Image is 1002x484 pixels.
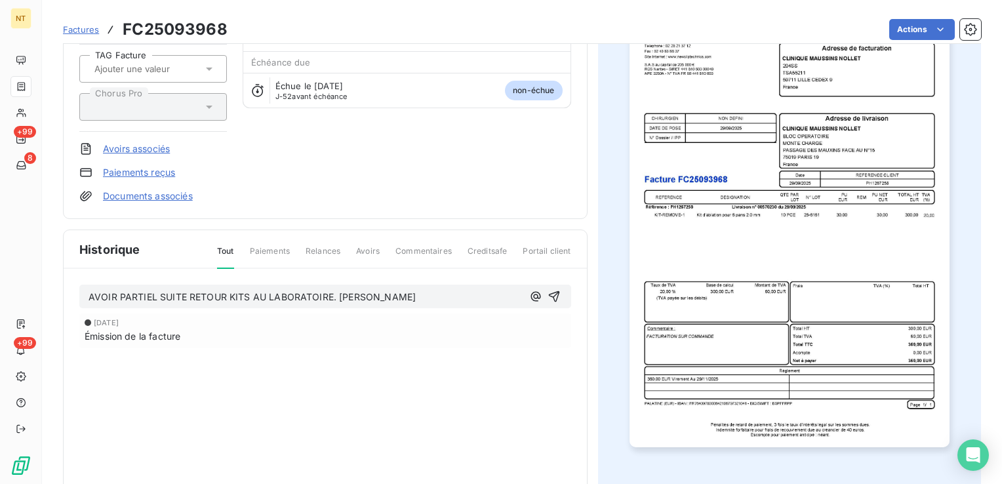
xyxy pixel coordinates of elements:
[103,190,193,203] a: Documents associés
[103,166,175,179] a: Paiements reçus
[10,8,31,29] div: NT
[24,152,36,164] span: 8
[957,439,989,471] div: Open Intercom Messenger
[889,19,955,40] button: Actions
[85,329,180,343] span: Émission de la facture
[505,81,562,100] span: non-échue
[103,142,170,155] a: Avoirs associés
[14,337,36,349] span: +99
[250,245,290,268] span: Paiements
[89,291,416,302] span: AVOIR PARTIEL SUITE RETOUR KITS AU LABORATOIRE. [PERSON_NAME]
[14,126,36,138] span: +99
[395,245,452,268] span: Commentaires
[94,319,119,327] span: [DATE]
[93,63,225,75] input: Ajouter une valeur
[356,245,380,268] span: Avoirs
[468,245,508,268] span: Creditsafe
[79,241,140,258] span: Historique
[523,245,571,268] span: Portail client
[63,23,99,36] a: Factures
[275,92,348,100] span: avant échéance
[251,57,311,68] span: Échéance due
[10,455,31,476] img: Logo LeanPay
[123,18,228,41] h3: FC25093968
[63,24,99,35] span: Factures
[275,92,292,101] span: J-52
[217,245,234,269] span: Tout
[306,245,340,268] span: Relances
[275,81,343,91] span: Échue le [DATE]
